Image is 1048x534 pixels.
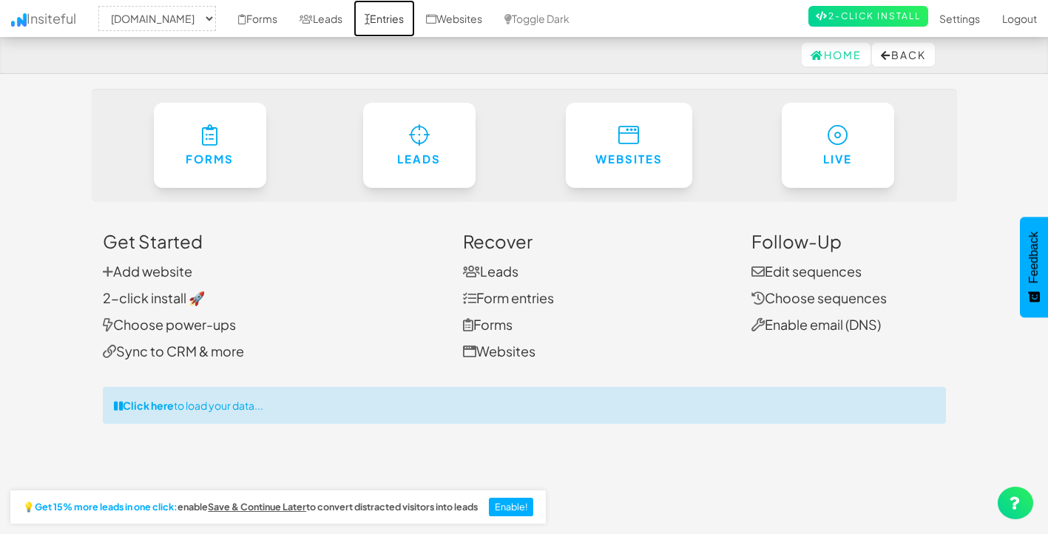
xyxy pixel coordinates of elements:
[23,502,478,513] h2: 💡 enable to convert distracted visitors into leads
[208,502,306,513] a: Save & Continue Later
[1027,231,1041,283] span: Feedback
[103,387,946,424] div: to load your data...
[808,6,928,27] a: 2-Click Install
[566,103,692,188] a: Websites
[595,153,663,166] h6: Websites
[363,103,476,188] a: Leads
[463,231,729,251] h3: Recover
[103,263,192,280] a: Add website
[183,153,237,166] h6: Forms
[103,231,442,251] h3: Get Started
[208,501,306,513] u: Save & Continue Later
[103,342,244,359] a: Sync to CRM & more
[802,43,870,67] a: Home
[103,289,205,306] a: 2-click install 🚀
[11,13,27,27] img: icon.png
[103,316,236,333] a: Choose power-ups
[123,399,174,412] strong: Click here
[782,103,894,188] a: Live
[489,498,534,517] button: Enable!
[751,289,887,306] a: Choose sequences
[751,231,946,251] h3: Follow-Up
[463,263,518,280] a: Leads
[751,263,862,280] a: Edit sequences
[463,342,535,359] a: Websites
[154,103,266,188] a: Forms
[1020,217,1048,317] button: Feedback - Show survey
[35,502,178,513] strong: Get 15% more leads in one click:
[751,316,881,333] a: Enable email (DNS)
[811,153,865,166] h6: Live
[393,153,446,166] h6: Leads
[463,316,513,333] a: Forms
[872,43,935,67] button: Back
[463,289,554,306] a: Form entries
